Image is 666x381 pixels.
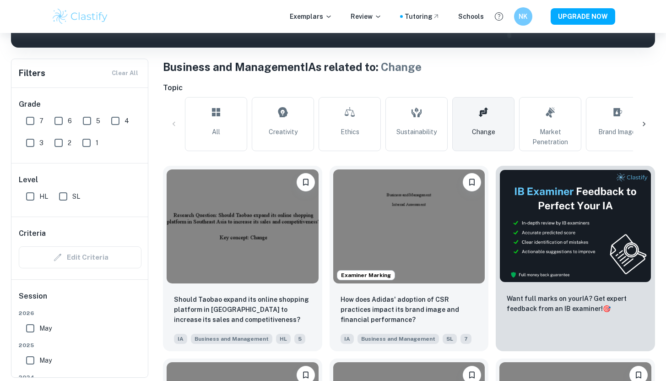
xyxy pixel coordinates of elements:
[39,116,43,126] span: 7
[276,334,291,344] span: HL
[523,127,577,147] span: Market Penetration
[19,67,45,80] h6: Filters
[96,116,100,126] span: 5
[39,323,52,333] span: May
[72,191,80,201] span: SL
[212,127,220,137] span: All
[518,11,528,22] h6: NK
[174,294,311,326] p: Should Taobao expand its online shopping platform in Southeast Asia to increase its sales and com...
[167,169,319,283] img: Business and Management IA example thumbnail: Should Taobao expand its online shopping
[125,116,129,126] span: 4
[514,7,532,26] button: NK
[96,138,98,148] span: 1
[163,82,655,93] h6: Topic
[463,173,481,191] button: Bookmark
[472,127,495,137] span: Change
[443,334,457,344] span: SL
[163,59,655,75] h1: Business and Management IAs related to:
[269,127,298,137] span: Creativity
[68,116,72,126] span: 6
[19,99,141,110] h6: Grade
[333,169,485,283] img: Business and Management IA example thumbnail: How does Adidas' adoption of CSR practic
[551,8,615,25] button: UPGRADE NOW
[357,334,439,344] span: Business and Management
[294,334,305,344] span: 5
[381,60,422,73] span: Change
[39,191,48,201] span: HL
[341,294,478,325] p: How does Adidas' adoption of CSR practices impact its brand image and financial performance?
[341,334,354,344] span: IA
[297,173,315,191] button: Bookmark
[337,271,395,279] span: Examiner Marking
[191,334,272,344] span: Business and Management
[39,138,43,148] span: 3
[396,127,437,137] span: Sustainability
[19,341,141,349] span: 2025
[19,228,46,239] h6: Criteria
[458,11,484,22] a: Schools
[341,127,359,137] span: Ethics
[351,11,382,22] p: Review
[39,355,52,365] span: May
[19,309,141,317] span: 2026
[51,7,109,26] img: Clastify logo
[19,291,141,309] h6: Session
[19,174,141,185] h6: Level
[496,166,655,351] a: ThumbnailWant full marks on yourIA? Get expert feedback from an IB examiner!
[460,334,471,344] span: 7
[174,334,187,344] span: IA
[598,127,636,137] span: Brand Image
[330,166,489,351] a: Examiner MarkingBookmarkHow does Adidas' adoption of CSR practices impact its brand image and fin...
[68,138,71,148] span: 2
[603,305,611,312] span: 🎯
[19,246,141,268] div: Criteria filters are unavailable when searching by topic
[491,9,507,24] button: Help and Feedback
[163,166,322,351] a: BookmarkShould Taobao expand its online shopping platform in Southeast Asia to increase its sales...
[405,11,440,22] a: Tutoring
[290,11,332,22] p: Exemplars
[507,294,644,314] p: Want full marks on your IA ? Get expert feedback from an IB examiner!
[499,169,651,283] img: Thumbnail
